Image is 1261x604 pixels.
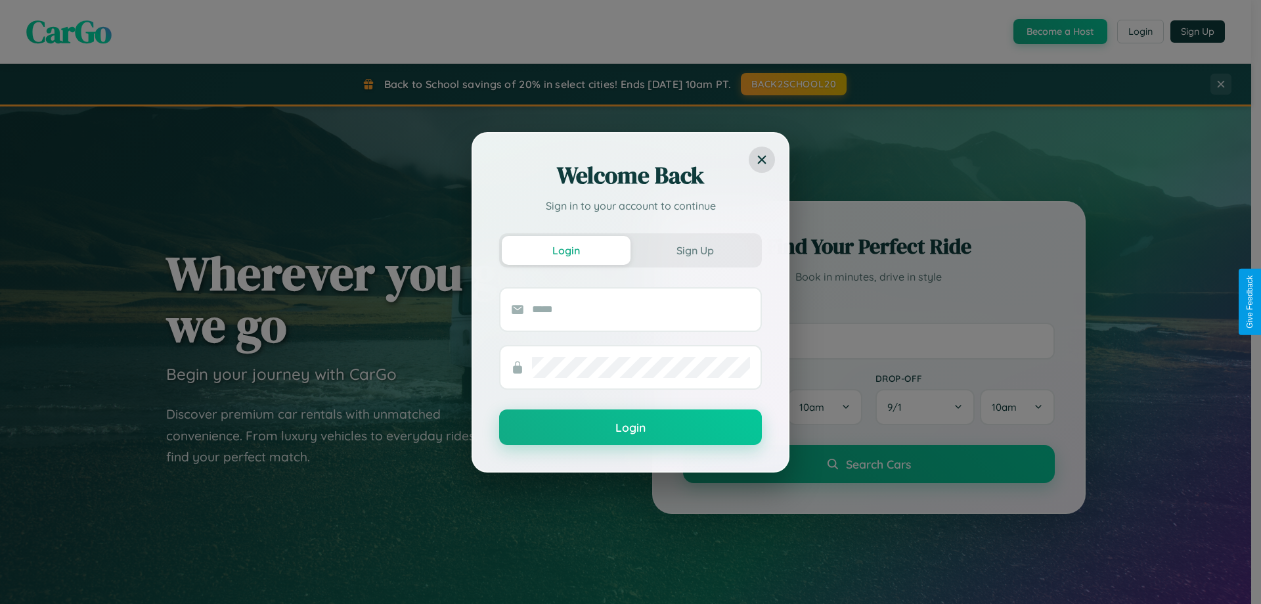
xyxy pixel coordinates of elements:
[502,236,630,265] button: Login
[630,236,759,265] button: Sign Up
[1245,275,1254,329] div: Give Feedback
[499,160,762,191] h2: Welcome Back
[499,198,762,214] p: Sign in to your account to continue
[499,409,762,445] button: Login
